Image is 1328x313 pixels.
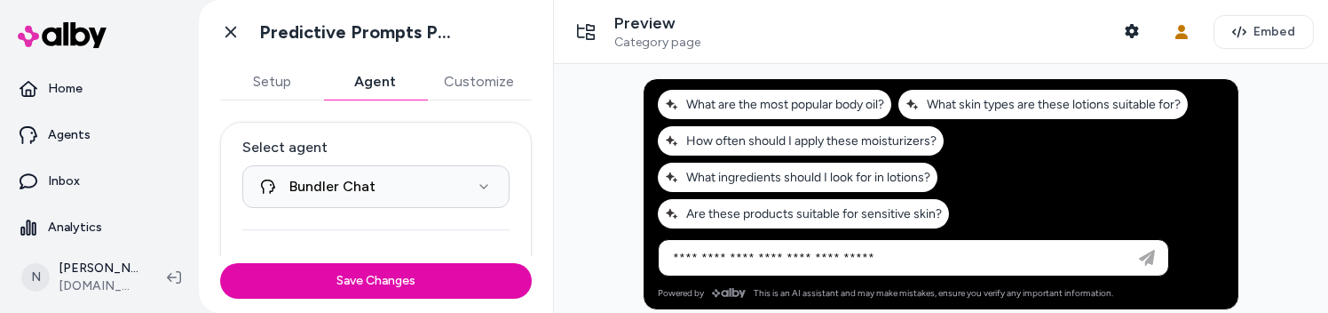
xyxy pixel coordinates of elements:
[323,64,426,100] button: Agent
[426,64,532,100] button: Customize
[1253,23,1295,41] span: Embed
[7,160,192,203] a: Inbox
[1213,15,1314,49] button: Embed
[48,126,91,144] p: Agents
[59,277,138,295] span: [DOMAIN_NAME]
[21,263,50,292] span: N
[7,114,192,156] a: Agents
[18,22,107,48] img: alby Logo
[11,249,153,306] button: N[PERSON_NAME][DOMAIN_NAME]
[7,68,192,110] a: Home
[220,263,532,299] button: Save Changes
[48,80,83,98] p: Home
[242,252,510,273] p: Playbooks
[48,173,80,190] p: Inbox
[48,219,102,237] p: Analytics
[59,260,138,277] p: [PERSON_NAME]
[242,137,510,158] label: Select agent
[220,64,323,100] button: Setup
[259,21,459,44] h1: Predictive Prompts PLP
[614,13,700,34] p: Preview
[7,206,192,249] a: Analytics
[614,35,700,51] span: Category page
